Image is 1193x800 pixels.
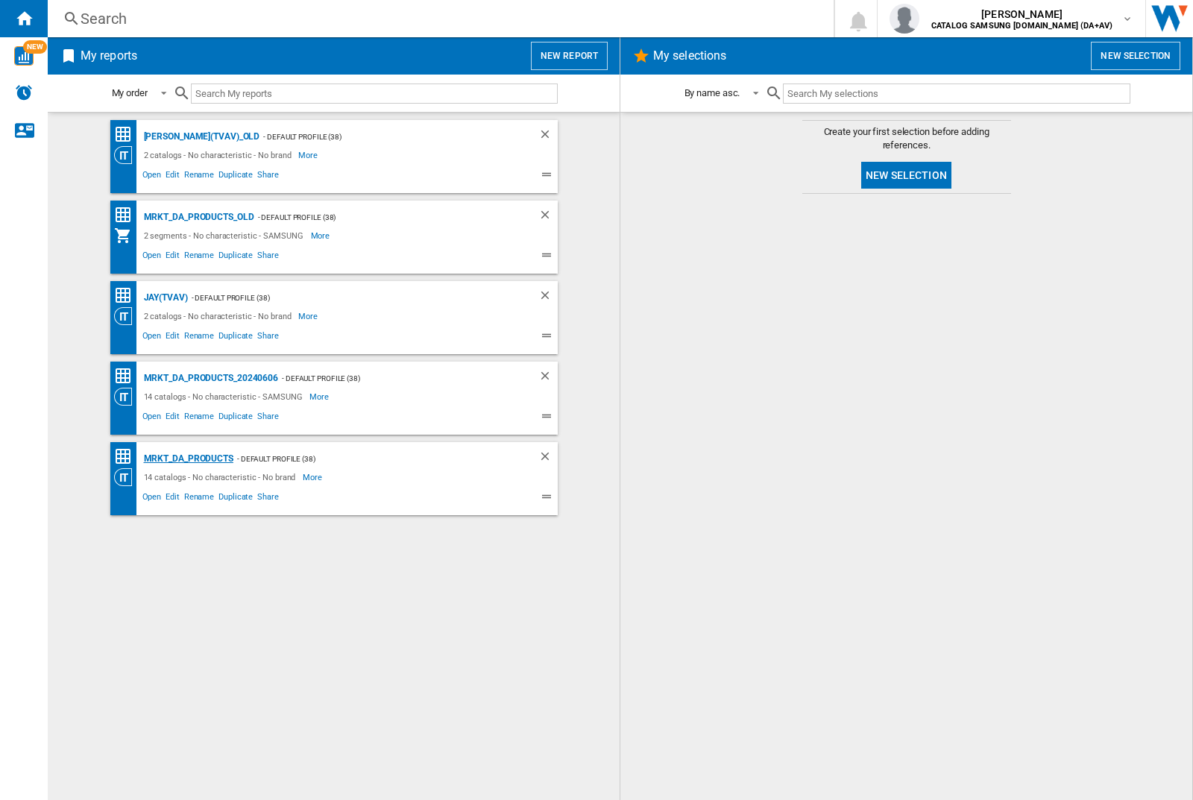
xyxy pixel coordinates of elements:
[163,409,182,427] span: Edit
[163,329,182,347] span: Edit
[23,40,47,54] span: NEW
[140,490,164,508] span: Open
[112,87,148,98] div: My order
[114,125,140,144] div: Price Matrix
[255,490,281,508] span: Share
[311,227,333,245] span: More
[255,329,281,347] span: Share
[81,8,795,29] div: Search
[140,127,260,146] div: [PERSON_NAME](TVAV)_old
[182,490,216,508] span: Rename
[802,125,1011,152] span: Create your first selection before adding references.
[188,289,509,307] div: - Default profile (38)
[309,388,331,406] span: More
[255,409,281,427] span: Share
[182,409,216,427] span: Rename
[538,208,558,227] div: Delete
[216,490,255,508] span: Duplicate
[278,369,508,388] div: - Default profile (38)
[140,369,279,388] div: MRKT_DA_PRODUCTS_20240606
[191,84,558,104] input: Search My reports
[538,450,558,468] div: Delete
[182,248,216,266] span: Rename
[254,208,509,227] div: - Default profile (38)
[140,208,254,227] div: MRKT_DA_PRODUCTS_OLD
[15,84,33,101] img: alerts-logo.svg
[140,450,233,468] div: MRKT_DA_PRODUCTS
[114,146,140,164] div: Category View
[114,307,140,325] div: Category View
[114,468,140,486] div: Category View
[114,227,140,245] div: My Assortment
[684,87,740,98] div: By name asc.
[538,127,558,146] div: Delete
[182,168,216,186] span: Rename
[14,46,34,66] img: wise-card.svg
[216,409,255,427] span: Duplicate
[140,248,164,266] span: Open
[140,329,164,347] span: Open
[114,286,140,305] div: Price Matrix
[931,21,1112,31] b: CATALOG SAMSUNG [DOMAIN_NAME] (DA+AV)
[931,7,1112,22] span: [PERSON_NAME]
[255,248,281,266] span: Share
[140,388,310,406] div: 14 catalogs - No characteristic - SAMSUNG
[182,329,216,347] span: Rename
[861,162,951,189] button: New selection
[538,369,558,388] div: Delete
[140,409,164,427] span: Open
[140,227,311,245] div: 2 segments - No characteristic - SAMSUNG
[783,84,1130,104] input: Search My selections
[233,450,509,468] div: - Default profile (38)
[140,307,299,325] div: 2 catalogs - No characteristic - No brand
[216,168,255,186] span: Duplicate
[259,127,508,146] div: - Default profile (38)
[298,146,320,164] span: More
[140,468,303,486] div: 14 catalogs - No characteristic - No brand
[531,42,608,70] button: New report
[114,367,140,385] div: Price Matrix
[114,388,140,406] div: Category View
[1091,42,1180,70] button: New selection
[163,248,182,266] span: Edit
[303,468,324,486] span: More
[140,146,299,164] div: 2 catalogs - No characteristic - No brand
[78,42,140,70] h2: My reports
[140,289,188,307] div: JAY(TVAV)
[163,168,182,186] span: Edit
[216,329,255,347] span: Duplicate
[538,289,558,307] div: Delete
[650,42,729,70] h2: My selections
[140,168,164,186] span: Open
[298,307,320,325] span: More
[163,490,182,508] span: Edit
[114,206,140,224] div: Price Matrix
[114,447,140,466] div: Price Matrix
[216,248,255,266] span: Duplicate
[890,4,919,34] img: profile.jpg
[255,168,281,186] span: Share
